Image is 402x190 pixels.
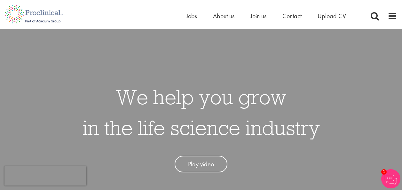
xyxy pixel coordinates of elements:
a: Upload CV [318,12,346,20]
span: 1 [381,169,387,175]
a: Play video [175,156,227,173]
img: Chatbot [381,169,400,188]
a: Contact [282,12,302,20]
a: Jobs [186,12,197,20]
a: Join us [250,12,266,20]
h1: We help you grow in the life science industry [83,82,320,143]
a: About us [213,12,234,20]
